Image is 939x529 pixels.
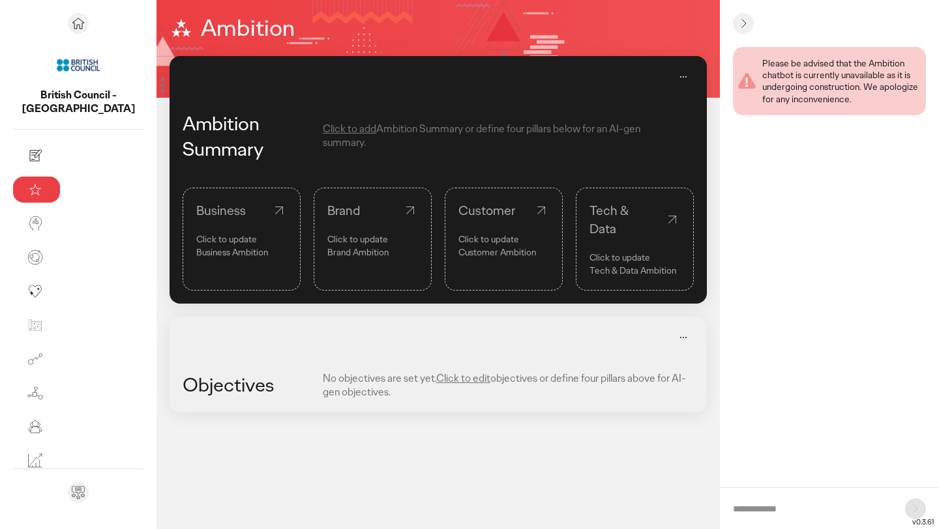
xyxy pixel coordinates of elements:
div: Objectives [183,372,310,399]
div: Tech & Data [589,201,680,238]
div: Ambition Summary [183,111,310,162]
div: Business [196,201,287,220]
span: Click to add [323,122,376,136]
p: Brand Ambition [327,246,418,259]
p: Customer Ambition [458,246,549,259]
img: project avatar [55,42,102,89]
a: Tech & DataClick to update Tech & Data Ambition [576,188,694,291]
h1: Ambition [170,13,295,44]
p: British Council - ASIA [13,89,143,116]
a: BusinessClick to update Business Ambition [183,188,301,291]
div: Customer [458,201,549,220]
a: BrandClick to update Brand Ambition [314,188,432,291]
div: Send feedback [68,482,89,503]
p: Click to update [327,233,418,246]
p: Click to update [196,233,287,246]
div: Brand [327,201,418,220]
p: Business Ambition [196,246,287,259]
div: No objectives are set yet. objectives or define four pillars above for AI-gen objectives. [323,372,694,399]
p: Click to update [589,251,680,264]
span: Click to edit [436,371,490,385]
a: CustomerClick to update Customer Ambition [445,188,563,291]
div: Ambition Summary or define four pillars below for an AI-gen summary. [323,122,678,150]
p: Tech & Data Ambition [589,264,680,277]
p: Click to update [458,233,549,246]
div: Please be advised that the Ambition chatbot is currently unavailable as it is undergoing construc... [762,57,921,105]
